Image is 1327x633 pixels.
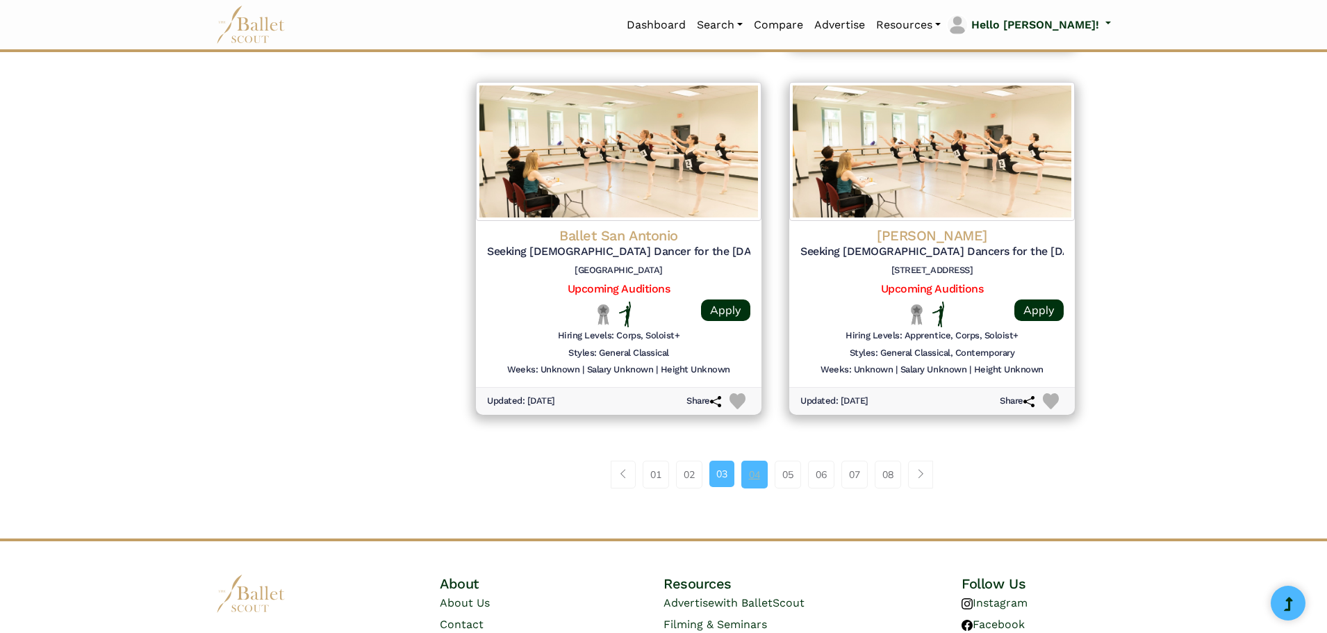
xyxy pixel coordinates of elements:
h4: [PERSON_NAME] [800,227,1064,245]
img: Heart [1043,393,1059,409]
img: logo [216,575,286,613]
h6: | [896,364,898,376]
h5: Seeking [DEMOGRAPHIC_DATA] Dancer for the [DATE]-[DATE] Season [487,245,750,259]
img: Logo [476,82,761,221]
h6: Updated: [DATE] [487,395,555,407]
h6: Salary Unknown [900,364,966,376]
h6: [STREET_ADDRESS] [800,265,1064,277]
a: Resources [871,10,946,40]
a: Compare [748,10,809,40]
h6: Updated: [DATE] [800,395,868,407]
h6: | [969,364,971,376]
img: Flat [932,302,945,327]
a: 08 [875,461,901,488]
h4: Follow Us [962,575,1111,593]
a: 07 [841,461,868,488]
img: Local [908,304,925,325]
h4: Ballet San Antonio [487,227,750,245]
a: Filming & Seminars [663,618,767,631]
a: Apply [701,299,750,321]
a: Instagram [962,596,1028,609]
h6: Height Unknown [661,364,730,376]
a: Facebook [962,618,1025,631]
img: instagram logo [962,598,973,609]
a: 02 [676,461,702,488]
img: Heart [730,393,745,409]
h6: Weeks: Unknown [507,364,579,376]
h4: About [440,575,589,593]
img: profile picture [948,15,967,35]
h6: Styles: General Classical [568,347,669,359]
h5: Seeking [DEMOGRAPHIC_DATA] Dancers for the [DATE]-[DATE] Season [800,245,1064,259]
img: Local [595,304,612,325]
a: Upcoming Auditions [881,282,983,295]
a: 04 [741,461,768,488]
p: Hello [PERSON_NAME]! [971,16,1099,34]
h6: Share [1000,395,1035,407]
a: Contact [440,618,484,631]
a: 01 [643,461,669,488]
img: Logo [789,82,1075,221]
h6: Height Unknown [974,364,1044,376]
h6: Share [686,395,721,407]
a: Search [691,10,748,40]
span: with BalletScout [714,596,805,609]
a: Advertisewith BalletScout [663,596,805,609]
h6: Styles: General Classical, Contemporary [850,347,1014,359]
h6: | [656,364,658,376]
a: 05 [775,461,801,488]
h6: Hiring Levels: Corps, Soloist+ [558,330,680,342]
nav: Page navigation example [611,461,941,488]
h6: Hiring Levels: Apprentice, Corps, Soloist+ [846,330,1019,342]
a: Upcoming Auditions [568,282,670,295]
img: Flat [619,302,632,327]
img: facebook logo [962,620,973,631]
h4: Resources [663,575,887,593]
h6: [GEOGRAPHIC_DATA] [487,265,750,277]
a: profile picture Hello [PERSON_NAME]! [946,14,1111,36]
h6: Weeks: Unknown [821,364,893,376]
a: Apply [1014,299,1064,321]
a: Advertise [809,10,871,40]
a: 06 [808,461,834,488]
a: Dashboard [621,10,691,40]
h6: Salary Unknown [587,364,653,376]
h6: | [582,364,584,376]
a: About Us [440,596,490,609]
a: 03 [709,461,734,487]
